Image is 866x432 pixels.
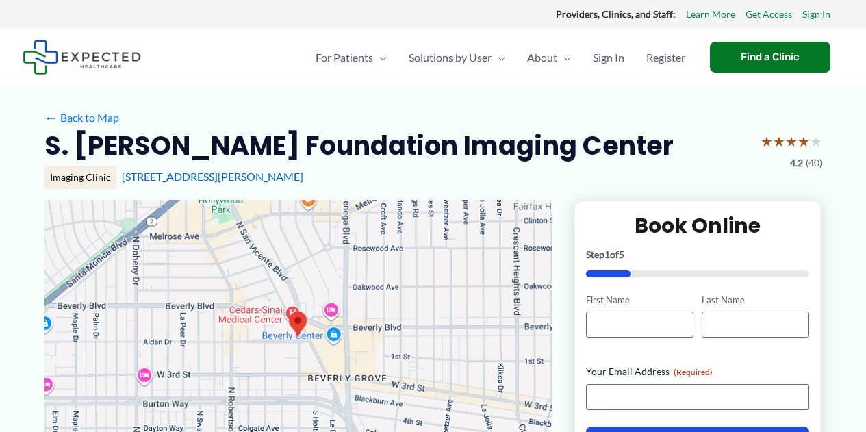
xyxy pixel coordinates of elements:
[492,34,505,81] span: Menu Toggle
[586,294,693,307] label: First Name
[557,34,571,81] span: Menu Toggle
[619,249,624,260] span: 5
[122,170,303,183] a: [STREET_ADDRESS][PERSON_NAME]
[409,34,492,81] span: Solutions by User
[586,250,810,259] p: Step of
[702,294,809,307] label: Last Name
[746,5,792,23] a: Get Access
[582,34,635,81] a: Sign In
[316,34,373,81] span: For Patients
[710,42,830,73] a: Find a Clinic
[790,154,803,172] span: 4.2
[810,129,822,154] span: ★
[44,107,119,128] a: ←Back to Map
[398,34,516,81] a: Solutions by UserMenu Toggle
[773,129,785,154] span: ★
[761,129,773,154] span: ★
[586,365,810,379] label: Your Email Address
[44,166,116,189] div: Imaging Clinic
[556,8,676,20] strong: Providers, Clinics, and Staff:
[44,111,58,124] span: ←
[802,5,830,23] a: Sign In
[798,129,810,154] span: ★
[806,154,822,172] span: (40)
[527,34,557,81] span: About
[44,129,674,162] h2: S. [PERSON_NAME] Foundation Imaging Center
[516,34,582,81] a: AboutMenu Toggle
[674,367,713,377] span: (Required)
[586,212,810,239] h2: Book Online
[785,129,798,154] span: ★
[604,249,610,260] span: 1
[23,40,141,75] img: Expected Healthcare Logo - side, dark font, small
[305,34,696,81] nav: Primary Site Navigation
[373,34,387,81] span: Menu Toggle
[635,34,696,81] a: Register
[686,5,735,23] a: Learn More
[305,34,398,81] a: For PatientsMenu Toggle
[646,34,685,81] span: Register
[593,34,624,81] span: Sign In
